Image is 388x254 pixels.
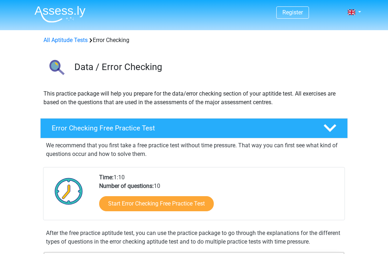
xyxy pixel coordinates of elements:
[37,118,351,138] a: Error Checking Free Practice Test
[41,53,71,84] img: error checking
[52,124,312,132] h4: Error Checking Free Practice Test
[34,6,86,23] img: Assessly
[43,89,345,107] p: This practice package will help you prepare for the data/error checking section of your aptitide ...
[99,183,154,189] b: Number of questions:
[51,173,87,209] img: Clock
[41,36,347,45] div: Error Checking
[99,196,214,211] a: Start Error Checking Free Practice Test
[46,141,342,158] p: We recommend that you first take a free practice test without time pressure. That way you can fir...
[99,174,114,181] b: Time:
[94,173,344,220] div: 1:10 10
[74,61,342,73] h3: Data / Error Checking
[282,9,303,16] a: Register
[43,37,88,43] a: All Aptitude Tests
[43,229,345,246] div: After the free practice aptitude test, you can use the practice package to go through the explana...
